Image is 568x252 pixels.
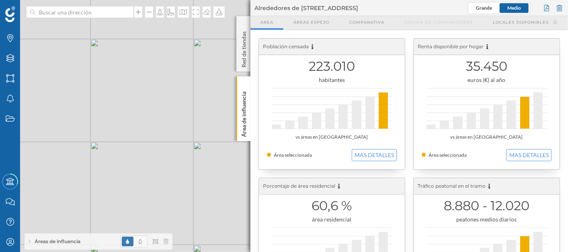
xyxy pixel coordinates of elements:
[260,19,273,25] span: Area
[493,19,549,25] span: Locales disponibles
[422,215,552,223] div: peatones medios diarios
[414,39,560,55] div: Renta disponible por hogar
[259,39,405,55] div: Población censada
[254,4,358,12] span: Alrededores de [STREET_ADDRESS]
[267,59,397,74] h1: 223.010
[506,149,552,161] button: MAS DETALLES
[507,5,521,11] span: Medio
[267,76,397,84] div: habitantes
[16,6,45,13] span: Soporte
[414,178,560,195] div: Tráfico peatonal en el tramo
[429,152,467,158] span: Área seleccionada
[404,19,473,25] span: Origen de consumidores
[267,198,397,213] h1: 60,6 %
[422,59,552,74] h1: 35.450
[5,6,15,22] img: Geoblink Logo
[267,133,397,141] div: vs áreas en [GEOGRAPHIC_DATA]
[293,19,329,25] span: Áreas espejo
[422,76,552,84] div: euros (€) al año
[274,152,312,158] span: Área seleccionada
[259,178,405,195] div: Porcentaje de área residencial
[240,88,248,137] p: Área de influencia
[240,28,248,68] p: Red de tiendas
[422,133,552,141] div: vs áreas en [GEOGRAPHIC_DATA]
[422,198,552,213] h1: 8.880 - 12.020
[352,149,397,161] button: MAS DETALLES
[476,5,492,11] span: Grande
[349,19,384,25] span: Comparativa
[35,238,80,245] span: Áreas de influencia
[267,215,397,223] div: área residencial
